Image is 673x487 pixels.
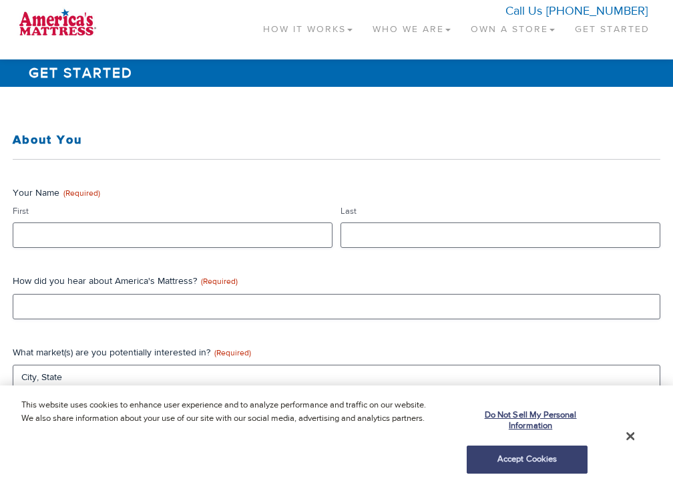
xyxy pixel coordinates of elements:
[13,365,660,390] input: City, State
[13,186,100,200] legend: Your Name
[21,399,440,425] p: This website uses cookies to enhance user experience and to analyze performance and traffic on ou...
[23,59,650,87] h1: Get Started
[214,347,251,358] span: (Required)
[13,346,660,359] label: What market(s) are you potentially interested in?
[461,7,565,46] a: Own a Store
[363,7,461,46] a: Who We Are
[253,7,363,46] a: How It Works
[13,134,660,147] h3: About You
[63,188,100,198] span: (Required)
[341,205,660,218] label: Last
[13,275,660,288] label: How did you hear about America's Mattress?
[467,446,588,474] button: Accept Cookies
[565,7,660,46] a: Get Started
[626,430,634,442] button: Close
[467,402,588,439] button: Do Not Sell My Personal Information
[546,3,648,19] a: [PHONE_NUMBER]
[13,205,332,218] label: First
[13,7,102,40] img: logo
[505,3,542,19] span: Call Us
[201,276,238,287] span: (Required)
